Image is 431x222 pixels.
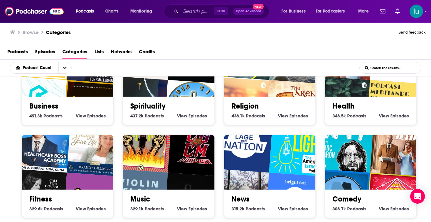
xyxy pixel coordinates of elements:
[130,113,143,119] span: 437.2k
[333,206,346,212] span: 308.7k
[145,206,164,212] span: Podcasts
[397,28,427,37] button: Send feedback
[12,114,71,173] img: Healthcare Boss Academy Podcast
[410,5,423,18] button: Show profile menu
[113,114,172,173] img: Podder Than Hell Podcast
[130,206,143,212] span: 329.1k
[67,118,125,176] img: Heal Yourself. Change Your Life™
[62,47,87,59] a: Categories
[410,189,425,204] div: Open Intercom Messenger
[87,113,106,119] span: Episodes
[277,6,313,16] button: open menu
[72,6,102,16] button: open menu
[232,113,245,119] span: 436.1k
[370,118,428,176] img: Your Mom & Dad
[246,113,265,119] span: Podcasts
[44,206,63,212] span: Podcasts
[105,7,118,16] span: Charts
[379,113,409,119] a: View Health Episodes
[145,113,164,119] span: Podcasts
[289,113,308,119] span: Episodes
[269,118,327,176] img: Let there be Light - The American Israelite Newspaper Podcast
[253,4,264,9] span: New
[177,113,207,119] a: View Spirituality Episodes
[246,206,265,212] span: Podcasts
[10,62,81,74] h2: Choose List sort
[214,114,273,173] div: Lage der Nation - der Politik-Podcast aus Berlin
[23,66,54,70] span: Podcast Count
[7,47,28,59] a: Podcasts
[95,47,104,59] a: Lists
[168,118,226,176] img: CGCM Podcast
[76,113,86,119] span: View
[111,47,132,59] a: Networks
[390,206,409,212] span: Episodes
[23,29,39,35] h3: Browse
[10,66,58,70] button: open menu
[379,206,389,212] span: View
[278,113,308,119] a: View Religion Episodes
[76,7,94,16] span: Podcasts
[377,6,388,17] a: Show notifications dropdown
[410,5,423,18] img: User Profile
[347,206,366,212] span: Podcasts
[278,206,288,212] span: View
[278,206,308,212] a: View News Episodes
[390,113,409,119] span: Episodes
[379,113,389,119] span: View
[232,206,265,212] a: 315.2k News Podcasts
[130,206,164,212] a: 329.1k Music Podcasts
[130,194,150,204] a: Music
[278,113,288,119] span: View
[333,102,355,111] a: Health
[76,206,86,212] span: View
[87,206,106,212] span: Episodes
[236,10,261,13] span: Open Advanced
[188,206,207,212] span: Episodes
[29,206,43,212] span: 329.6k
[101,6,122,16] a: Charts
[29,102,58,111] a: Business
[316,7,345,16] span: For Podcasters
[130,102,165,111] a: Spirituality
[233,8,264,15] button: Open AdvancedNew
[58,62,71,73] button: open menu
[29,206,63,212] a: 329.6k Fitness Podcasts
[333,113,366,119] a: 348.5k Health Podcasts
[181,6,214,16] input: Search podcasts, credits, & more...
[214,7,228,15] span: Ctrl K
[177,206,187,212] span: View
[130,113,164,119] a: 437.2k Spirituality Podcasts
[177,113,187,119] span: View
[43,113,63,119] span: Podcasts
[139,47,155,59] a: Credits
[232,194,250,204] a: News
[177,206,207,212] a: View Music Episodes
[333,206,366,212] a: 308.7k Comedy Podcasts
[29,113,42,119] span: 491.3k
[281,7,306,16] span: For Business
[35,47,55,59] a: Episodes
[333,194,361,204] a: Comedy
[289,206,308,212] span: Episodes
[5,6,64,17] img: Podchaser - Follow, Share and Rate Podcasts
[315,114,374,173] img: WTF with Marc Maron Podcast
[358,7,369,16] span: More
[393,6,402,17] a: Show notifications dropdown
[232,102,259,111] a: Religion
[130,7,152,16] span: Monitoring
[46,29,71,35] a: Categories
